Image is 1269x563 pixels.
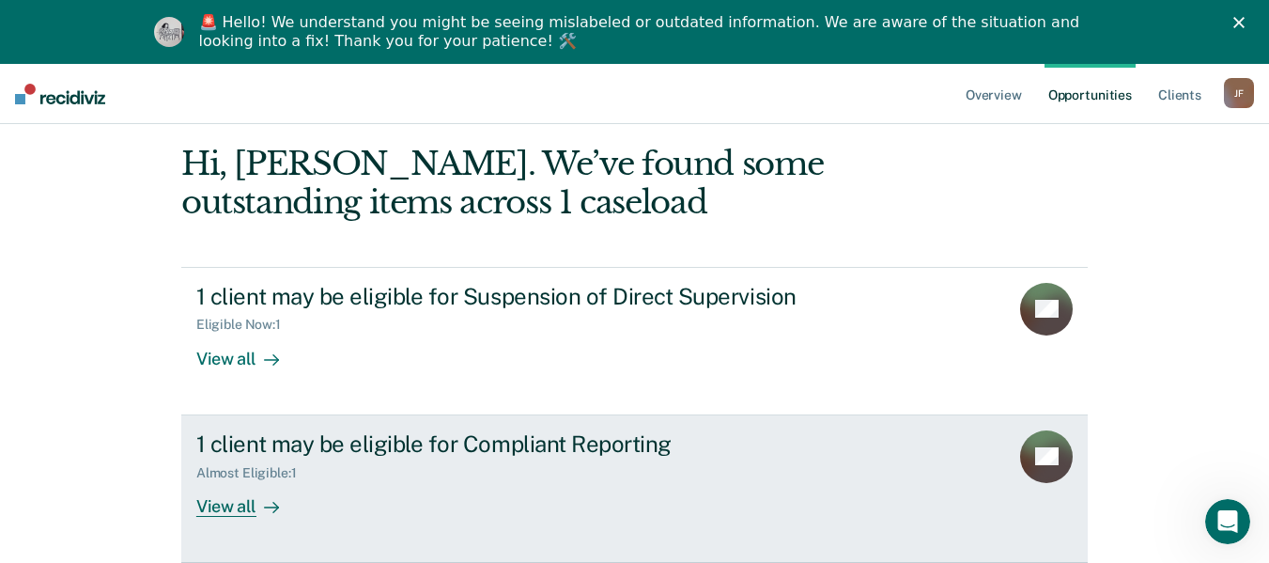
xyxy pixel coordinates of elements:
[962,64,1026,124] a: Overview
[1224,78,1254,108] div: J F
[154,17,184,47] img: Profile image for Kim
[181,415,1088,563] a: 1 client may be eligible for Compliant ReportingAlmost Eligible:1View all
[196,317,296,333] div: Eligible Now : 1
[15,84,105,104] img: Recidiviz
[181,267,1088,415] a: 1 client may be eligible for Suspension of Direct SupervisionEligible Now:1View all
[196,333,302,369] div: View all
[1224,78,1254,108] button: JF
[181,145,906,222] div: Hi, [PERSON_NAME]. We’ve found some outstanding items across 1 caseload
[1045,64,1136,124] a: Opportunities
[196,430,856,458] div: 1 client may be eligible for Compliant Reporting
[196,480,302,517] div: View all
[1233,17,1252,28] div: Close
[196,283,856,310] div: 1 client may be eligible for Suspension of Direct Supervision
[196,465,312,481] div: Almost Eligible : 1
[1205,499,1250,544] iframe: Intercom live chat
[1154,64,1205,124] a: Clients
[199,13,1086,51] div: 🚨 Hello! We understand you might be seeing mislabeled or outdated information. We are aware of th...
